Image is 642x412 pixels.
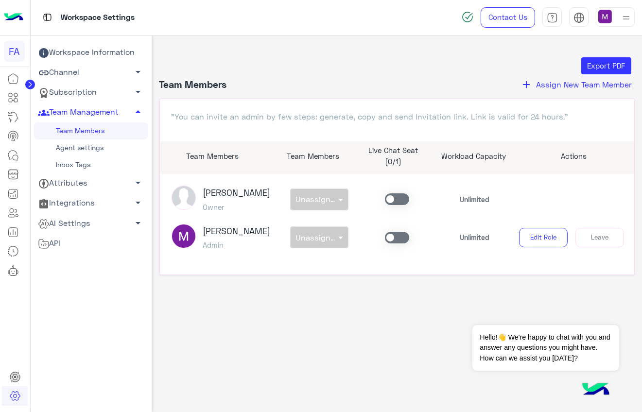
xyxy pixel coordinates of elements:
[462,11,473,23] img: spinner
[579,373,613,407] img: hulul-logo.png
[133,217,144,229] span: arrow_drop_down
[34,83,148,103] a: Subscription
[518,78,635,91] button: addAssign New Team Member
[160,151,266,162] p: Team Members
[38,237,61,250] span: API
[441,151,506,162] p: Workload Capacity
[34,213,148,233] a: AI Settings
[203,226,271,237] h3: [PERSON_NAME]
[361,156,426,167] p: (0/1)
[172,111,623,122] p: "You can invite an admin by few steps: generate, copy and send Invitation link. Link is valid for...
[519,228,568,247] button: Edit Role
[521,79,532,90] i: add
[203,188,271,198] h3: [PERSON_NAME]
[581,57,631,75] button: Export PDF
[34,122,148,139] a: Team Members
[4,7,23,28] img: Logo
[172,224,196,248] img: ACg8ocLda9S1SCvSr9VZ3JuqfRZCF8keLUnoALKb60wZ1a7xKw44Jw=s96-c
[34,173,148,193] a: Attributes
[34,43,148,63] a: Workspace Information
[34,63,148,83] a: Channel
[620,12,632,24] img: profile
[542,7,562,28] a: tab
[133,177,144,189] span: arrow_drop_down
[460,194,489,205] p: Unlimited
[587,61,625,70] span: Export PDF
[481,7,535,28] a: Contact Us
[521,151,627,162] p: Actions
[536,80,632,89] span: Assign New Team Member
[460,232,489,242] p: Unlimited
[34,193,148,213] a: Integrations
[172,186,196,210] img: picture
[34,103,148,122] a: Team Management
[34,233,148,253] a: API
[34,139,148,156] a: Agent settings
[598,10,612,23] img: userImage
[203,203,271,211] h5: Owner
[575,228,624,247] button: Leave
[133,66,144,78] span: arrow_drop_down
[573,12,585,23] img: tab
[361,145,426,156] p: Live Chat Seat
[34,156,148,173] a: Inbox Tags
[133,197,144,208] span: arrow_drop_down
[133,86,144,98] span: arrow_drop_down
[547,12,558,23] img: tab
[203,240,271,249] h5: Admin
[133,106,144,118] span: arrow_drop_up
[472,325,619,371] span: Hello!👋 We're happy to chat with you and answer any questions you might have. How can we assist y...
[280,151,346,162] p: Team Members
[4,41,25,62] div: FA
[159,78,227,91] h4: Team Members
[41,11,53,23] img: tab
[61,11,135,24] p: Workspace Settings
